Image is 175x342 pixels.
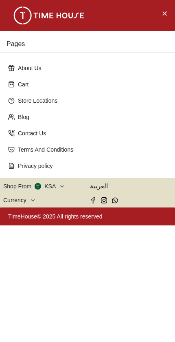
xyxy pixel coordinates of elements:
a: Whatsapp [112,197,118,203]
p: Blog [18,113,164,121]
p: Privacy policy [18,162,164,170]
p: About Us [18,64,164,72]
a: Facebook [90,197,96,203]
p: Contact Us [18,129,164,137]
a: Instagram [101,197,107,203]
button: العربية [90,181,172,191]
img: ... [8,7,90,24]
button: Shop FromKSA [3,181,65,191]
img: Saudi Arabia [35,183,41,190]
p: Cart [18,80,164,88]
a: TimeHouse© 2025 All rights reserved [8,213,103,220]
div: Currency [3,196,30,204]
p: Terms And Conditions [18,146,164,154]
button: Close Menu [158,7,171,20]
p: Store Locations [18,97,164,105]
